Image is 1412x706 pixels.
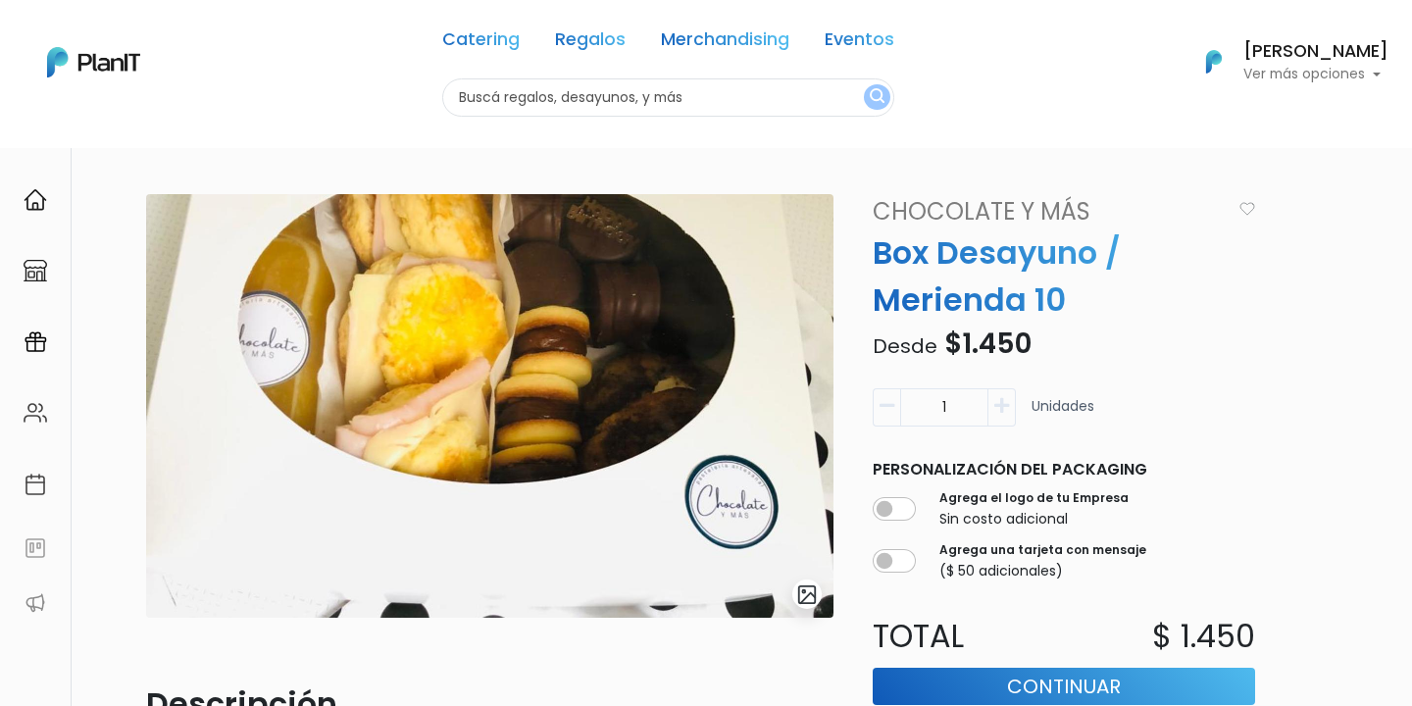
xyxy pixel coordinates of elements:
[24,473,47,496] img: calendar-87d922413cdce8b2cf7b7f5f62616a5cf9e4887200fb71536465627b3292af00.svg
[1243,68,1388,81] p: Ver más opciones
[442,78,894,117] input: Buscá regalos, desayunos, y más
[825,31,894,55] a: Eventos
[1181,36,1388,87] button: PlanIt Logo [PERSON_NAME] Ver más opciones
[24,330,47,354] img: campaigns-02234683943229c281be62815700db0a1741e53638e28bf9629b52c665b00959.svg
[873,668,1255,705] button: Continuar
[861,613,1064,660] p: Total
[944,325,1032,363] span: $1.450
[939,561,1146,581] p: ($ 50 adicionales)
[661,31,789,55] a: Merchandising
[873,458,1255,481] p: Personalización del packaging
[870,88,884,107] img: search_button-432b6d5273f82d61273b3651a40e1bd1b912527efae98b1b7a1b2c0702e16a8d.svg
[939,541,1146,559] label: Agrega una tarjeta con mensaje
[861,194,1234,229] a: Chocolate y más
[873,332,937,360] span: Desde
[24,536,47,560] img: feedback-78b5a0c8f98aac82b08bfc38622c3050aee476f2c9584af64705fc4e61158814.svg
[1152,613,1255,660] p: $ 1.450
[939,489,1129,507] label: Agrega el logo de tu Empresa
[24,188,47,212] img: home-e721727adea9d79c4d83392d1f703f7f8bce08238fde08b1acbfd93340b81755.svg
[1239,202,1255,216] img: heart_icon
[939,509,1129,529] p: Sin costo adicional
[24,401,47,425] img: people-662611757002400ad9ed0e3c099ab2801c6687ba6c219adb57efc949bc21e19d.svg
[1243,43,1388,61] h6: [PERSON_NAME]
[796,583,819,606] img: gallery-light
[1192,40,1235,83] img: PlanIt Logo
[47,47,140,77] img: PlanIt Logo
[555,31,626,55] a: Regalos
[24,591,47,615] img: partners-52edf745621dab592f3b2c58e3bca9d71375a7ef29c3b500c9f145b62cc070d4.svg
[861,229,1267,324] p: Box Desayuno / Merienda 10
[442,31,520,55] a: Catering
[146,194,833,618] img: PHOTO-2022-03-20-15-15-36.jpg
[1032,396,1094,434] p: Unidades
[24,259,47,282] img: marketplace-4ceaa7011d94191e9ded77b95e3339b90024bf715f7c57f8cf31f2d8c509eaba.svg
